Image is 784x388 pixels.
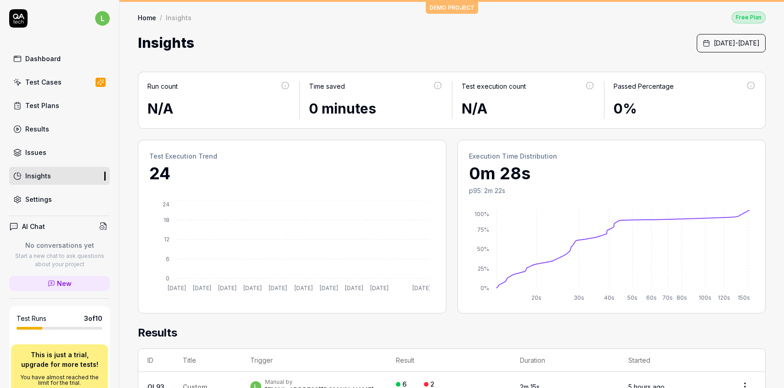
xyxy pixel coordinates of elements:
tspan: [DATE] [269,285,287,291]
div: 0% [614,98,756,119]
th: Started [619,349,725,372]
div: Run count [147,81,178,91]
div: Dashboard [25,54,61,63]
th: Result [387,349,511,372]
tspan: 150s [737,294,750,301]
div: N/A [147,98,290,119]
div: N/A [462,98,595,119]
a: Results [9,120,110,138]
tspan: [DATE] [168,285,186,291]
p: No conversations yet [9,240,110,250]
a: Issues [9,143,110,161]
span: [DATE] - [DATE] [714,38,760,48]
div: Test Plans [25,101,59,110]
tspan: 100s [699,294,711,301]
a: Home [138,13,156,22]
th: Duration [511,349,619,372]
h4: AI Chat [22,222,45,231]
tspan: [DATE] [243,285,262,291]
th: Trigger [241,349,387,372]
tspan: 60s [646,294,657,301]
div: 0 minutes [309,98,442,119]
tspan: [DATE] [193,285,211,291]
tspan: 100% [474,211,489,217]
div: Time saved [309,81,345,91]
h5: Test Runs [17,314,46,323]
p: 24 [149,161,435,186]
button: [DATE]-[DATE] [697,34,766,52]
tspan: 6 [166,256,169,262]
span: l [95,11,110,26]
div: Test execution count [462,81,526,91]
a: Settings [9,190,110,208]
a: Insights [9,167,110,185]
p: Start a new chat to ask questions about your project [9,252,110,268]
div: / [160,13,162,22]
tspan: [DATE] [218,285,237,291]
a: Test Plans [9,97,110,114]
tspan: 75% [477,226,489,233]
tspan: 70s [662,294,673,301]
tspan: 20s [531,294,541,301]
tspan: [DATE] [412,285,431,291]
div: Insights [166,13,192,22]
tspan: 30s [574,294,584,301]
span: 3 of 10 [84,314,102,323]
tspan: 50% [477,245,489,252]
th: Title [174,349,241,372]
div: Insights [25,171,51,181]
p: p95: 2m 22s [469,186,755,195]
tspan: [DATE] [294,285,313,291]
div: Results [25,124,49,134]
div: Manual by [265,378,374,386]
tspan: 0 [166,275,169,282]
tspan: 18 [164,217,169,223]
p: This is just a trial, upgrade for more tests! [17,350,102,369]
tspan: [DATE] [370,285,389,291]
tspan: [DATE] [345,285,363,291]
a: New [9,276,110,291]
tspan: [DATE] [320,285,338,291]
tspan: 24 [163,201,169,208]
tspan: 0% [480,285,489,291]
div: Settings [25,194,52,204]
p: 0m 28s [469,161,755,186]
tspan: 12 [164,236,169,243]
tspan: 25% [478,265,489,272]
tspan: 120s [718,294,730,301]
h2: Results [138,325,766,348]
button: Free Plan [732,11,766,23]
div: Test Cases [25,77,62,87]
a: Dashboard [9,50,110,68]
h1: Insights [138,33,194,53]
button: l [95,9,110,28]
span: New [57,279,72,288]
h2: Execution Time Distribution [469,151,755,161]
tspan: 40s [604,294,614,301]
a: Test Cases [9,73,110,91]
tspan: 50s [627,294,637,301]
p: You have almost reached the limit for the trial. [17,375,102,386]
div: Passed Percentage [614,81,674,91]
h2: Test Execution Trend [149,151,435,161]
th: ID [138,349,174,372]
tspan: 80s [676,294,687,301]
div: Issues [25,148,46,157]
